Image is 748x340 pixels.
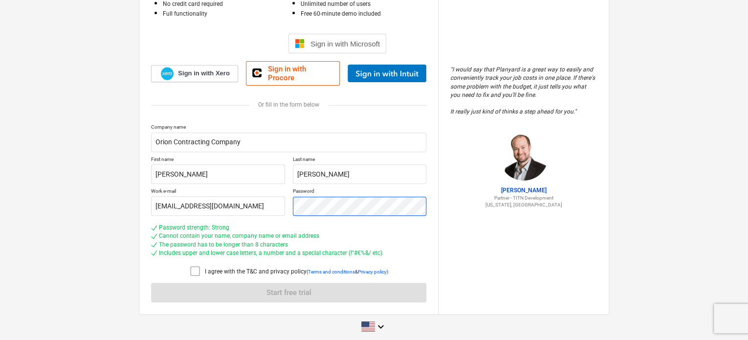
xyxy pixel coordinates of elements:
[375,321,387,333] i: keyboard_arrow_down
[159,241,288,249] div: The password has to be longer than 8 characters
[450,195,597,201] p: Partner - TITN Development
[159,232,319,240] div: Cannot contain your name, company name or email address
[301,10,427,18] p: Free 60-minute demo included
[178,69,229,78] span: Sign in with Xero
[151,196,285,216] input: Work e-mail
[499,132,548,181] img: Jordan Cohen
[205,268,307,276] p: I agree with the T&C and privacy policy
[293,188,427,196] p: Password
[151,156,285,164] p: First name
[151,188,285,196] p: Work e-mail
[293,156,427,164] p: Last name
[308,269,355,274] a: Terms and conditions
[295,39,305,48] img: Microsoft logo
[163,10,289,18] p: Full functionality
[293,164,427,184] input: Last name
[307,269,388,275] p: ( & )
[161,67,174,80] img: Xero logo
[267,65,333,82] span: Sign in with Procore
[358,269,387,274] a: Privacy policy
[151,101,426,108] div: Or fill in the form below
[246,61,340,86] a: Sign in with Procore
[151,65,238,82] a: Sign in with Xero
[186,33,286,54] iframe: Sign in with Google Button
[450,186,597,195] p: [PERSON_NAME]
[151,133,426,152] input: Company name
[151,164,285,184] input: First name
[159,249,382,257] div: Includes upper and lower case letters, a number and a special character (!"#€%&/ etc)
[450,202,597,208] p: [US_STATE], [GEOGRAPHIC_DATA]
[450,66,597,116] p: " I would say that Planyard is a great way to easily and conveniently track your job costs in one...
[310,40,380,48] span: Sign in with Microsoft
[151,124,426,132] p: Company name
[159,224,229,232] div: Password strength: Strong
